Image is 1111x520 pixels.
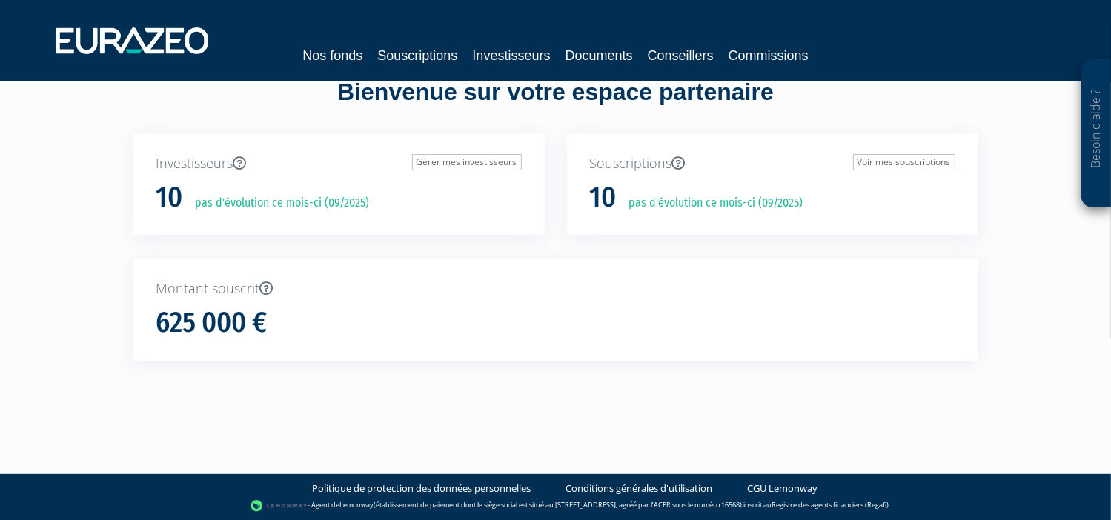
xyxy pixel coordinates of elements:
[1088,67,1105,201] p: Besoin d'aide ?
[156,154,522,173] p: Investisseurs
[156,182,183,213] h1: 10
[156,279,955,299] p: Montant souscrit
[312,481,531,496] a: Politique de protection des données personnelles
[472,45,550,66] a: Investisseurs
[853,154,955,170] a: Voir mes souscriptions
[15,499,1096,513] div: - Agent de (établissement de paiement dont le siège social est situé au [STREET_ADDRESS], agréé p...
[729,45,809,66] a: Commissions
[619,195,803,212] p: pas d'évolution ce mois-ci (09/2025)
[56,27,208,54] img: 1732889491-logotype_eurazeo_blanc_rvb.png
[156,307,268,339] h1: 625 000 €
[566,481,712,496] a: Conditions générales d'utilisation
[566,45,633,66] a: Documents
[412,154,522,170] a: Gérer mes investisseurs
[648,45,714,66] a: Conseillers
[590,182,617,213] h1: 10
[747,481,818,496] a: CGU Lemonway
[122,76,989,133] div: Bienvenue sur votre espace partenaire
[302,45,362,66] a: Nos fonds
[251,499,308,513] img: logo-lemonway.png
[590,154,955,173] p: Souscriptions
[339,500,374,510] a: Lemonway
[772,500,889,510] a: Registre des agents financiers (Regafi)
[377,45,457,66] a: Souscriptions
[185,195,370,212] p: pas d'évolution ce mois-ci (09/2025)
